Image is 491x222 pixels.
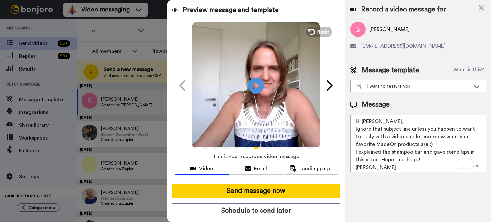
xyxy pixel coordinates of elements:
span: Video [199,165,213,172]
div: Domain Overview [24,38,57,42]
img: website_grey.svg [10,17,15,22]
div: I want to feature you [356,83,470,89]
div: v 4.0.25 [18,10,31,15]
img: tab_domain_overview_orange.svg [17,37,22,42]
div: Keywords by Traffic [71,38,108,42]
span: This is your recorded video message [213,149,299,164]
span: Message template [362,65,419,75]
button: What is this? [451,65,486,75]
span: Email [254,165,267,172]
button: Send message now [172,184,340,198]
textarea: To enrich screen reader interactions, please activate Accessibility in Grammarly extension settings [350,115,486,172]
span: [EMAIL_ADDRESS][DOMAIN_NAME] [361,42,446,50]
span: Message [362,100,390,110]
img: logo_orange.svg [10,10,15,15]
button: Schedule to send later [172,203,340,218]
span: Landing page [300,165,331,172]
img: nextgen-template.svg [356,84,362,89]
div: Domain: [DOMAIN_NAME] [17,17,70,22]
img: tab_keywords_by_traffic_grey.svg [64,37,69,42]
